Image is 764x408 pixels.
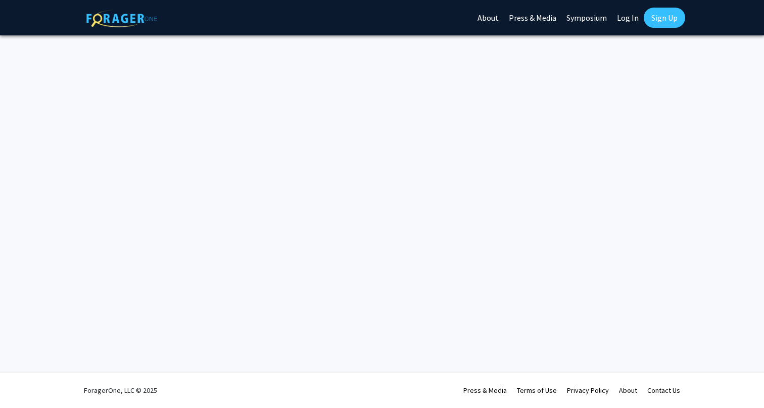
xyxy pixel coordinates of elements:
a: Press & Media [463,386,507,395]
a: Terms of Use [517,386,557,395]
a: Contact Us [647,386,680,395]
img: ForagerOne Logo [86,10,157,27]
a: Privacy Policy [567,386,609,395]
a: Sign Up [644,8,685,28]
a: About [619,386,637,395]
div: ForagerOne, LLC © 2025 [84,373,157,408]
